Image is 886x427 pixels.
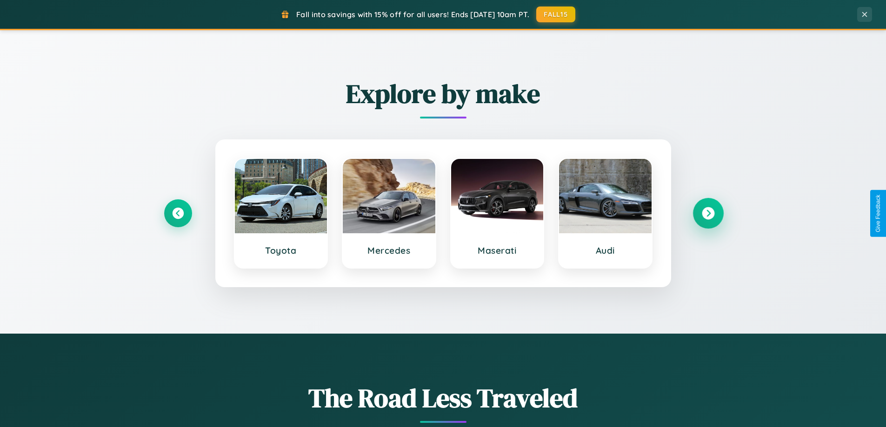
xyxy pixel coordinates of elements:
[164,76,722,112] h2: Explore by make
[296,10,529,19] span: Fall into savings with 15% off for all users! Ends [DATE] 10am PT.
[568,245,642,256] h3: Audi
[352,245,426,256] h3: Mercedes
[536,7,575,22] button: FALL15
[164,380,722,416] h1: The Road Less Traveled
[875,195,881,232] div: Give Feedback
[460,245,534,256] h3: Maserati
[244,245,318,256] h3: Toyota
